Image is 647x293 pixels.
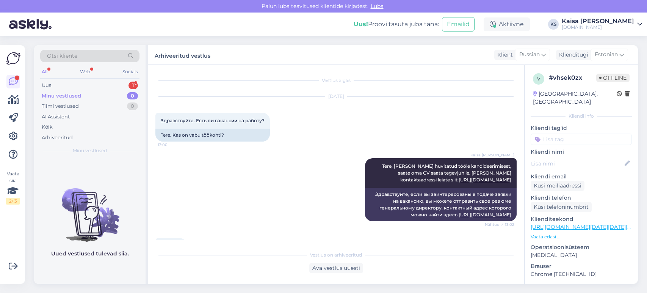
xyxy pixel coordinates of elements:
[562,18,642,30] a: Kaisa [PERSON_NAME][DOMAIN_NAME]
[459,177,511,183] a: [URL][DOMAIN_NAME]
[354,20,439,29] div: Proovi tasuta juba täna:
[531,270,632,278] p: Chrome [TECHNICAL_ID]
[34,175,146,243] img: No chats
[470,152,514,158] span: Kaisa [PERSON_NAME]
[531,148,632,156] p: Kliendi nimi
[127,92,138,100] div: 0
[531,181,584,191] div: Küsi meiliaadressi
[556,51,588,59] div: Klienditugi
[531,243,632,251] p: Operatsioonisüsteem
[6,170,20,205] div: Vaata siia
[42,82,51,89] div: Uus
[309,263,363,273] div: Ava vestlus uuesti
[533,90,617,106] div: [GEOGRAPHIC_DATA], [GEOGRAPHIC_DATA]
[519,50,540,59] span: Russian
[368,3,386,9] span: Luba
[531,124,632,132] p: Kliendi tag'id
[6,51,20,66] img: Askly Logo
[531,134,632,145] input: Lisa tag
[42,134,73,142] div: Arhiveeritud
[42,102,79,110] div: Tiimi vestlused
[365,188,517,221] div: Здравствуйте, если вы заинтересованы в подаче заявки на вакансию, вы можете отправить свое резюме...
[155,129,270,142] div: Tere. Kas on vabu töökohti?
[155,77,517,84] div: Vestlus algas
[155,93,517,100] div: [DATE]
[127,102,138,110] div: 0
[549,73,596,82] div: # vhsek0zx
[128,82,138,89] div: 1
[382,163,512,183] span: Tere, [PERSON_NAME] huvitatud tööle kandideerimisest, saate oma CV saata tegevjuhile, [PERSON_NAM...
[484,17,530,31] div: Aktiivne
[537,76,540,82] span: v
[161,118,265,123] span: Здравствуйте. Есть ли вакансии на работу?
[531,113,632,120] div: Kliendi info
[596,74,630,82] span: Offline
[78,67,92,77] div: Web
[42,92,81,100] div: Minu vestlused
[42,113,70,121] div: AI Assistent
[548,19,559,30] div: KS
[531,173,632,181] p: Kliendi email
[42,123,53,131] div: Kõik
[531,262,632,270] p: Brauser
[485,222,514,227] span: Nähtud ✓ 13:02
[354,20,368,28] b: Uus!
[459,212,511,217] a: [URL][DOMAIN_NAME]
[442,17,475,32] button: Emailid
[531,215,632,223] p: Klienditeekond
[51,250,129,258] p: Uued vestlused tulevad siia.
[562,24,634,30] div: [DOMAIN_NAME]
[531,194,632,202] p: Kliendi telefon
[40,67,49,77] div: All
[562,18,634,24] div: Kaisa [PERSON_NAME]
[531,159,623,168] input: Lisa nimi
[310,252,362,258] span: Vestlus on arhiveeritud
[531,202,592,212] div: Küsi telefoninumbrit
[494,51,513,59] div: Klient
[595,50,618,59] span: Estonian
[158,142,186,148] span: 13:00
[531,251,632,259] p: [MEDICAL_DATA]
[531,233,632,240] p: Vaata edasi ...
[73,147,107,154] span: Minu vestlused
[121,67,139,77] div: Socials
[155,50,210,60] label: Arhiveeritud vestlus
[6,198,20,205] div: 2 / 3
[47,52,77,60] span: Otsi kliente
